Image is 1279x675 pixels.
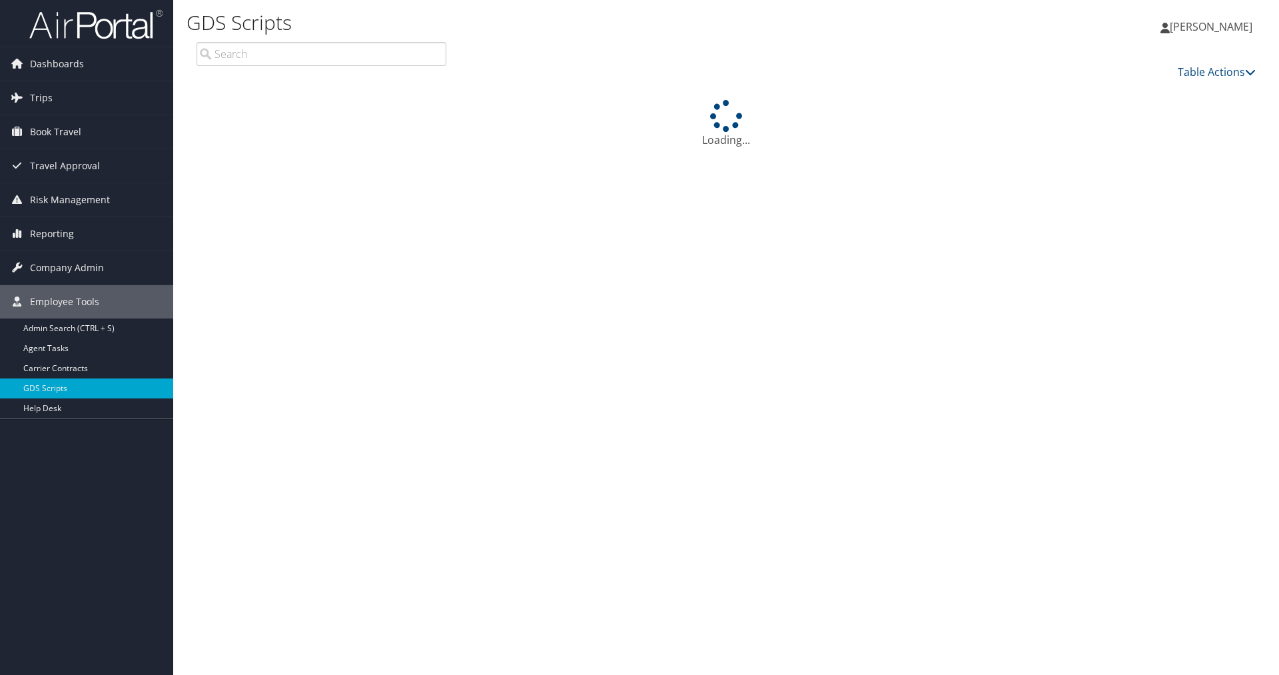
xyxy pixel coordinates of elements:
span: [PERSON_NAME] [1170,19,1252,34]
span: Risk Management [30,183,110,217]
input: Search [197,42,446,66]
span: Employee Tools [30,285,99,319]
span: Travel Approval [30,149,100,183]
a: [PERSON_NAME] [1160,7,1266,47]
div: Loading... [197,100,1256,148]
a: Table Actions [1178,65,1256,79]
span: Reporting [30,217,74,251]
img: airportal-logo.png [29,9,163,40]
span: Book Travel [30,115,81,149]
h1: GDS Scripts [187,9,906,37]
span: Dashboards [30,47,84,81]
span: Trips [30,81,53,115]
span: Company Admin [30,251,104,285]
